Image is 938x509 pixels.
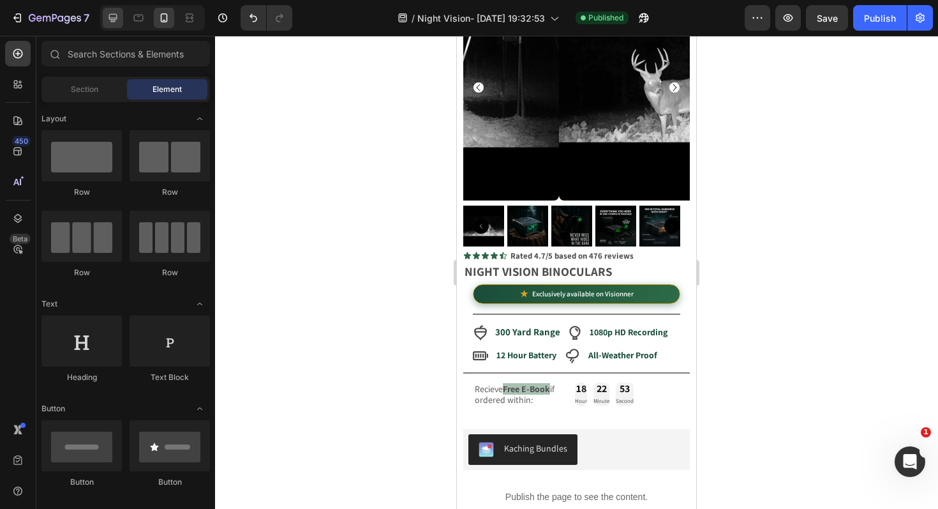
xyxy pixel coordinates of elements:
[864,11,896,25] div: Publish
[41,476,122,488] div: Button
[12,136,31,146] div: 450
[241,5,292,31] div: Undo/Redo
[130,186,210,198] div: Row
[457,36,696,509] iframe: Design area
[41,298,57,310] span: Text
[41,372,122,383] div: Heading
[84,10,89,26] p: 7
[41,113,66,125] span: Layout
[921,427,931,437] span: 1
[10,234,31,244] div: Beta
[588,12,623,24] span: Published
[130,267,210,278] div: Row
[41,267,122,278] div: Row
[412,11,415,25] span: /
[130,372,210,383] div: Text Block
[41,41,210,66] input: Search Sections & Elements
[806,5,848,31] button: Save
[853,5,907,31] button: Publish
[190,399,210,419] span: Toggle open
[153,84,182,95] span: Element
[190,294,210,314] span: Toggle open
[41,186,122,198] div: Row
[817,13,838,24] span: Save
[190,109,210,129] span: Toggle open
[895,446,925,477] iframe: Intercom live chat
[71,84,98,95] span: Section
[417,11,545,25] span: Night Vision- [DATE] 19:32:53
[5,5,95,31] button: 7
[41,403,65,414] span: Button
[130,476,210,488] div: Button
